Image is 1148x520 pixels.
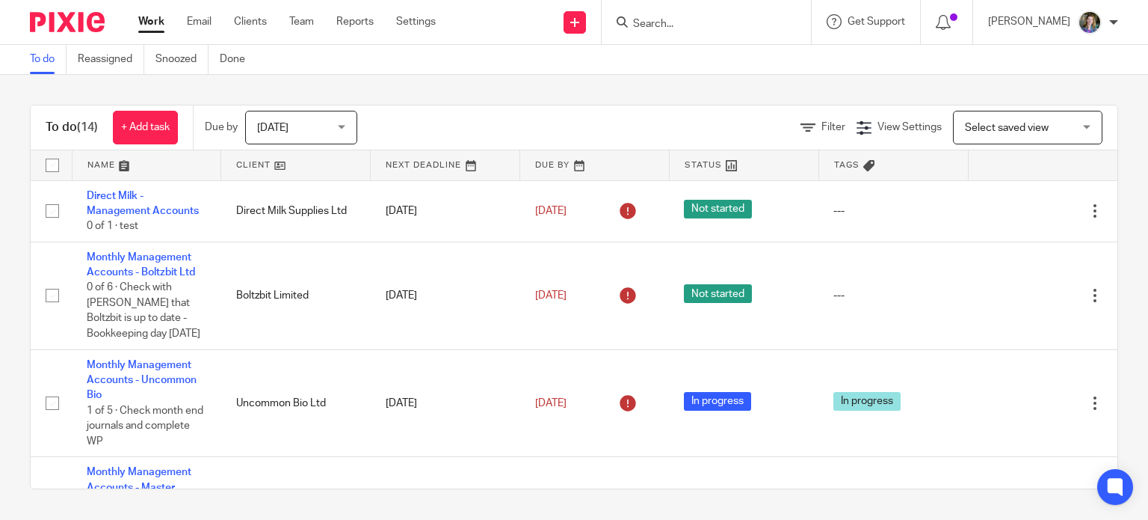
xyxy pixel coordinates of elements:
[87,283,200,340] span: 0 of 6 · Check with [PERSON_NAME] that Boltzbit is up to date - Bookkeeping day [DATE]
[535,206,567,216] span: [DATE]
[289,14,314,29] a: Team
[155,45,209,74] a: Snoozed
[371,180,520,242] td: [DATE]
[221,180,371,242] td: Direct Milk Supplies Ltd
[221,242,371,349] td: Boltzbit Limited
[138,14,164,29] a: Work
[848,16,905,27] span: Get Support
[1078,10,1102,34] img: 1530183611242%20(1).jpg
[187,14,212,29] a: Email
[87,252,195,278] a: Monthly Management Accounts - Boltzbit Ltd
[220,45,256,74] a: Done
[257,123,288,133] span: [DATE]
[833,392,901,411] span: In progress
[988,14,1070,29] p: [PERSON_NAME]
[30,45,67,74] a: To do
[684,200,752,218] span: Not started
[535,290,567,301] span: [DATE]
[336,14,374,29] a: Reports
[371,242,520,349] td: [DATE]
[632,18,766,31] input: Search
[46,120,98,135] h1: To do
[834,161,860,169] span: Tags
[77,121,98,133] span: (14)
[30,12,105,32] img: Pixie
[396,14,436,29] a: Settings
[78,45,144,74] a: Reassigned
[371,349,520,457] td: [DATE]
[821,122,845,132] span: Filter
[87,406,203,447] span: 1 of 5 · Check month end journals and complete WP
[113,111,178,144] a: + Add task
[87,467,191,492] a: Monthly Management Accounts - Master
[87,360,197,401] a: Monthly Management Accounts - Uncommon Bio
[833,204,953,218] div: ---
[87,221,138,231] span: 0 of 1 · test
[877,122,942,132] span: View Settings
[965,123,1049,133] span: Select saved view
[684,284,752,303] span: Not started
[535,398,567,409] span: [DATE]
[833,288,953,303] div: ---
[87,191,199,216] a: Direct Milk - Management Accounts
[205,120,238,135] p: Due by
[234,14,267,29] a: Clients
[221,349,371,457] td: Uncommon Bio Ltd
[684,392,751,411] span: In progress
